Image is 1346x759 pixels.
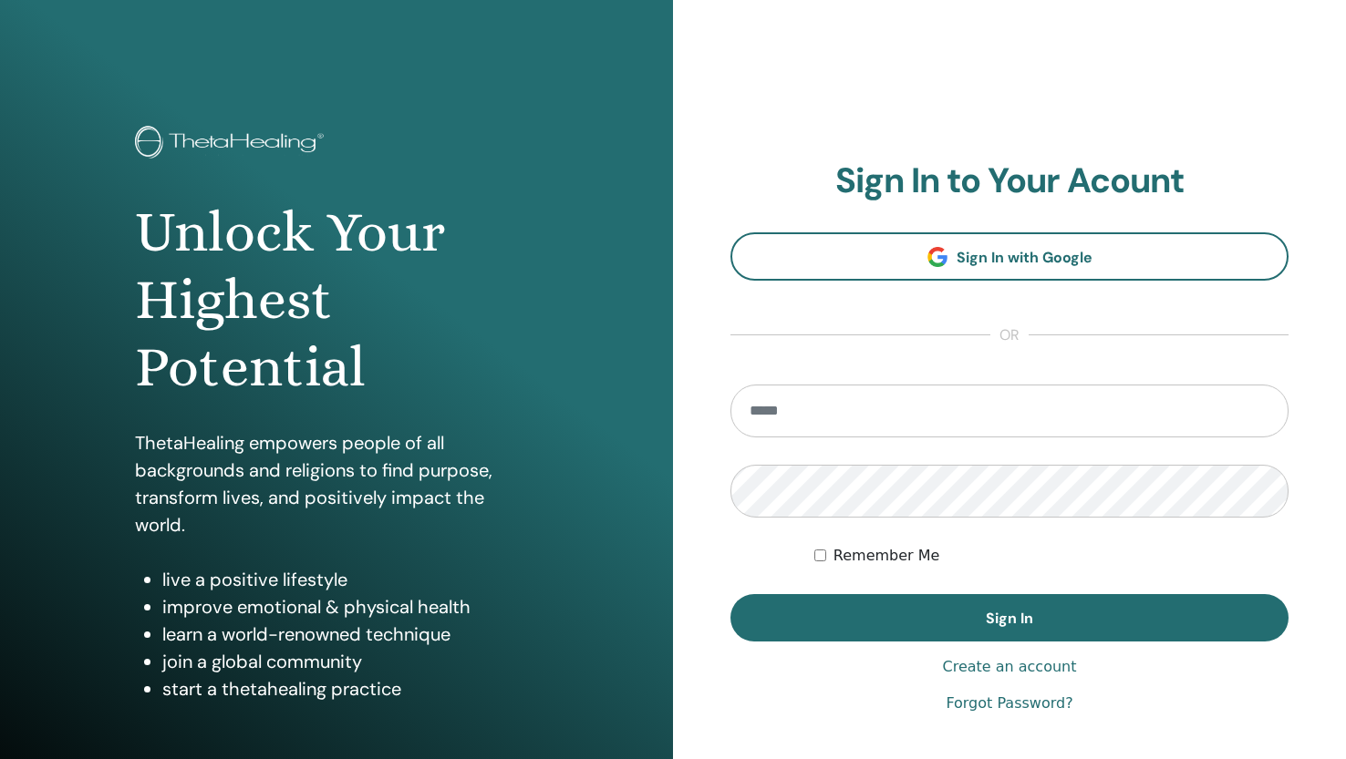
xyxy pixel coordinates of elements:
[162,621,538,648] li: learn a world-renowned technique
[730,160,1289,202] h2: Sign In to Your Acount
[730,232,1289,281] a: Sign In with Google
[986,609,1033,628] span: Sign In
[990,324,1029,346] span: or
[957,248,1092,267] span: Sign In with Google
[162,648,538,675] li: join a global community
[162,566,538,593] li: live a positive lifestyle
[833,545,940,567] label: Remember Me
[730,594,1289,641] button: Sign In
[135,429,538,538] p: ThetaHealing empowers people of all backgrounds and religions to find purpose, transform lives, a...
[162,675,538,703] li: start a thetahealing practice
[814,545,1289,567] div: Keep me authenticated indefinitely or until I manually logout
[135,199,538,402] h1: Unlock Your Highest Potential
[942,656,1076,678] a: Create an account
[162,593,538,621] li: improve emotional & physical health
[946,692,1072,714] a: Forgot Password?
